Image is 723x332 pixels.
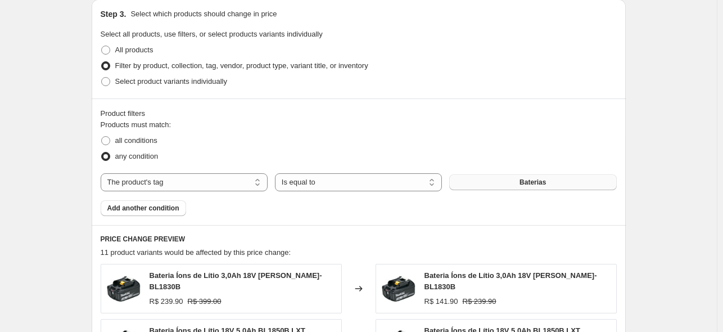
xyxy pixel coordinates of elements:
span: All products [115,46,153,54]
span: all conditions [115,136,157,145]
strike: R$ 239.90 [463,296,496,307]
span: Select all products, use filters, or select products variants individually [101,30,323,38]
button: Add another condition [101,200,186,216]
img: Bateria-Ions-Litio-18V-30-Ah-makita-bl1830b-1_80x.jpg [382,272,415,306]
img: Bateria-Ions-Litio-18V-30-Ah-makita-bl1830b-1_80x.jpg [107,272,141,306]
span: Filter by product, collection, tag, vendor, product type, variant title, or inventory [115,61,368,70]
span: Bateria Íons de Lítio 3,0Ah 18V [PERSON_NAME]-BL1830B [424,271,597,291]
span: Select product variants individually [115,77,227,86]
span: 11 product variants would be affected by this price change: [101,248,291,257]
div: R$ 239.90 [150,296,183,307]
h6: PRICE CHANGE PREVIEW [101,235,617,244]
strike: R$ 399.00 [188,296,222,307]
div: Product filters [101,108,617,119]
p: Select which products should change in price [130,8,277,20]
span: Add another condition [107,204,179,213]
span: any condition [115,152,159,160]
span: Baterias [519,178,546,187]
span: Bateria Íons de Lítio 3,0Ah 18V [PERSON_NAME]-BL1830B [150,271,322,291]
span: Products must match: [101,120,171,129]
h2: Step 3. [101,8,126,20]
div: R$ 141.90 [424,296,458,307]
button: Baterias [449,174,616,190]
